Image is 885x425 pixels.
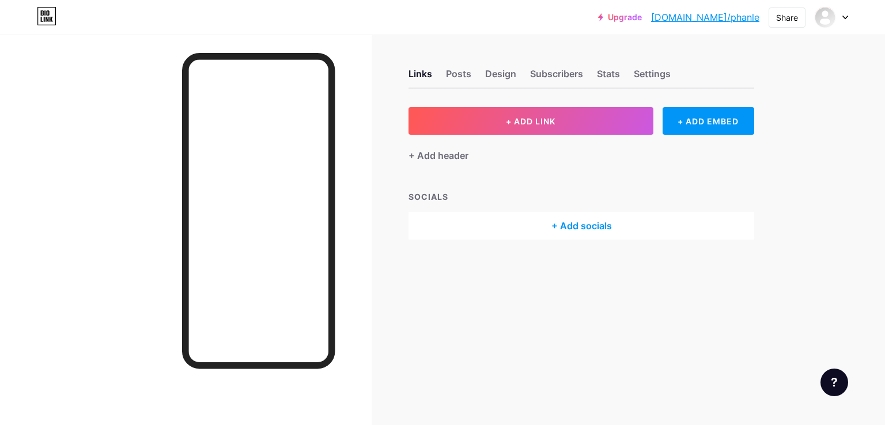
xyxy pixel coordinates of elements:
[598,13,642,22] a: Upgrade
[409,67,432,88] div: Links
[597,67,620,88] div: Stats
[409,212,754,240] div: + Add socials
[409,149,468,162] div: + Add header
[663,107,754,135] div: + ADD EMBED
[814,6,836,28] img: Phan Le
[634,67,671,88] div: Settings
[651,10,759,24] a: [DOMAIN_NAME]/phanle
[446,67,471,88] div: Posts
[530,67,583,88] div: Subscribers
[409,107,653,135] button: + ADD LINK
[506,116,555,126] span: + ADD LINK
[485,67,516,88] div: Design
[409,191,754,203] div: SOCIALS
[776,12,798,24] div: Share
